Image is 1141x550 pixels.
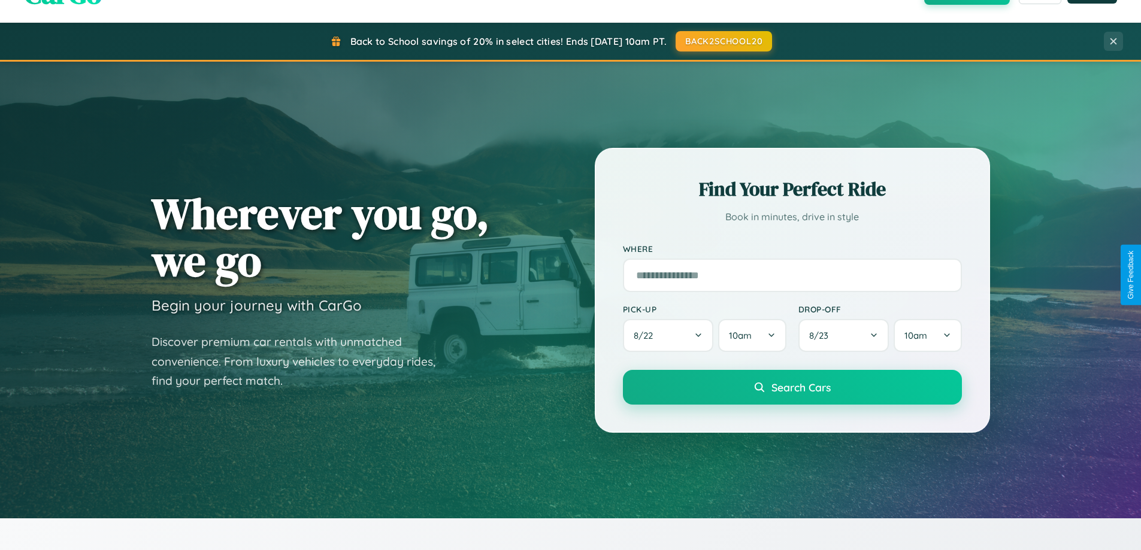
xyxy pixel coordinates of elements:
button: 8/23 [798,319,889,352]
h3: Begin your journey with CarGo [152,296,362,314]
span: Back to School savings of 20% in select cities! Ends [DATE] 10am PT. [350,35,667,47]
div: Give Feedback [1127,251,1135,299]
p: Book in minutes, drive in style [623,208,962,226]
p: Discover premium car rentals with unmatched convenience. From luxury vehicles to everyday rides, ... [152,332,451,391]
span: 8 / 23 [809,330,834,341]
button: Search Cars [623,370,962,405]
label: Drop-off [798,304,962,314]
span: 10am [904,330,927,341]
button: 10am [894,319,961,352]
span: 10am [729,330,752,341]
span: Search Cars [771,381,831,394]
label: Where [623,244,962,254]
h2: Find Your Perfect Ride [623,176,962,202]
button: 8/22 [623,319,714,352]
h1: Wherever you go, we go [152,190,489,284]
label: Pick-up [623,304,786,314]
button: BACK2SCHOOL20 [676,31,772,51]
button: 10am [718,319,786,352]
span: 8 / 22 [634,330,659,341]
